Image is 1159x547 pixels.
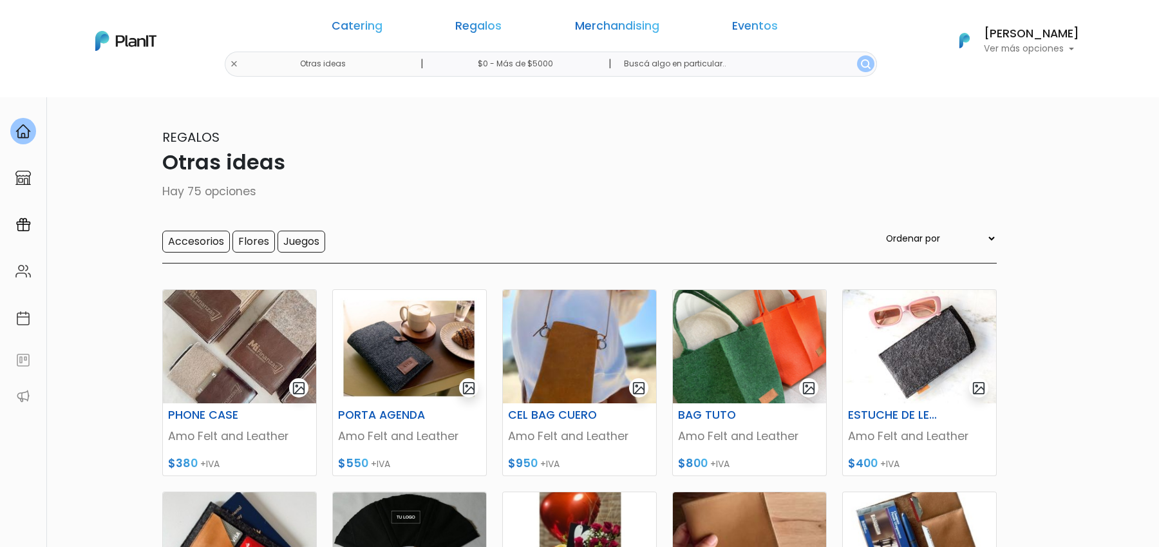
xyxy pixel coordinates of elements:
img: feedback-78b5a0c8f98aac82b08bfc38622c3050aee476f2c9584af64705fc4e61158814.svg [15,352,31,368]
a: gallery-light PHONE CASE Amo Felt and Leather $380 +IVA [162,289,317,476]
h6: PORTA AGENDA [330,408,436,422]
p: Hay 75 opciones [162,183,997,200]
span: $800 [678,456,708,471]
img: PlanIt Logo [95,31,156,51]
a: gallery-light BAG TUTO Amo Felt and Leather $800 +IVA [672,289,827,476]
p: | [608,56,612,72]
img: gallery-light [972,381,986,396]
img: marketplace-4ceaa7011d94191e9ded77b95e3339b90024bf715f7c57f8cf31f2d8c509eaba.svg [15,170,31,186]
img: gallery-light [632,381,646,396]
input: Juegos [278,231,325,253]
p: Amo Felt and Leather [508,428,651,445]
p: Amo Felt and Leather [338,428,481,445]
span: $550 [338,456,368,471]
img: gallery-light [802,381,816,396]
img: thumb_image__copia___copia___copia___copia___copia___copia___copia___copia___copia___copia___copi... [333,290,486,403]
img: thumb_Captura_de_Pantalla_2022-11-30_a_la_s__14.06.26.png [673,290,826,403]
button: PlanIt Logo [PERSON_NAME] Ver más opciones [943,24,1079,57]
a: gallery-light CEL BAG CUERO Amo Felt and Leather $950 +IVA [502,289,657,476]
span: +IVA [371,457,390,470]
img: gallery-light [292,381,306,396]
h6: ESTUCHE DE LENTES [840,408,946,422]
img: thumb_WhatsApp_Image_2022-11-27_at_19.48.17.jpeg [503,290,656,403]
a: gallery-light ESTUCHE DE LENTES Amo Felt and Leather $400 +IVA [842,289,997,476]
p: Otras ideas [162,147,997,178]
p: Amo Felt and Leather [168,428,311,445]
input: Accesorios [162,231,230,253]
p: Amo Felt and Leather [848,428,991,445]
span: +IVA [540,457,560,470]
img: people-662611757002400ad9ed0e3c099ab2801c6687ba6c219adb57efc949bc21e19d.svg [15,264,31,279]
img: gallery-light [462,381,476,396]
p: Amo Felt and Leather [678,428,821,445]
h6: [PERSON_NAME] [984,28,1079,40]
img: partners-52edf745621dab592f3b2c58e3bca9d71375a7ef29c3b500c9f145b62cc070d4.svg [15,389,31,404]
img: thumb_WhatsApp_Image_2022-10-18_at_21.41.02.jpeg [843,290,996,403]
img: campaigns-02234683943229c281be62815700db0a1741e53638e28bf9629b52c665b00959.svg [15,217,31,233]
span: +IVA [710,457,730,470]
img: home-e721727adea9d79c4d83392d1f703f7f8bce08238fde08b1acbfd93340b81755.svg [15,124,31,139]
span: $400 [848,456,878,471]
a: gallery-light PORTA AGENDA Amo Felt and Leather $550 +IVA [332,289,487,476]
img: search_button-432b6d5273f82d61273b3651a40e1bd1b912527efae98b1b7a1b2c0702e16a8d.svg [861,59,871,69]
span: $950 [508,456,538,471]
p: | [420,56,424,72]
p: Regalos [162,128,997,147]
a: Catering [332,21,382,36]
input: Flores [232,231,275,253]
span: +IVA [880,457,900,470]
img: PlanIt Logo [950,26,979,55]
img: calendar-87d922413cdce8b2cf7b7f5f62616a5cf9e4887200fb71536465627b3292af00.svg [15,311,31,326]
h6: CEL BAG CUERO [500,408,606,422]
a: Regalos [455,21,502,36]
h6: BAG TUTO [670,408,776,422]
span: $380 [168,456,198,471]
a: Eventos [732,21,778,36]
span: +IVA [200,457,220,470]
h6: PHONE CASE [160,408,266,422]
input: Buscá algo en particular.. [614,52,877,77]
img: close-6986928ebcb1d6c9903e3b54e860dbc4d054630f23adef3a32610726dff6a82b.svg [230,60,238,68]
a: Merchandising [575,21,659,36]
img: thumb_WhatsApp_Image_2023-06-13_at_13.35.04.jpeg [163,290,316,403]
p: Ver más opciones [984,44,1079,53]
